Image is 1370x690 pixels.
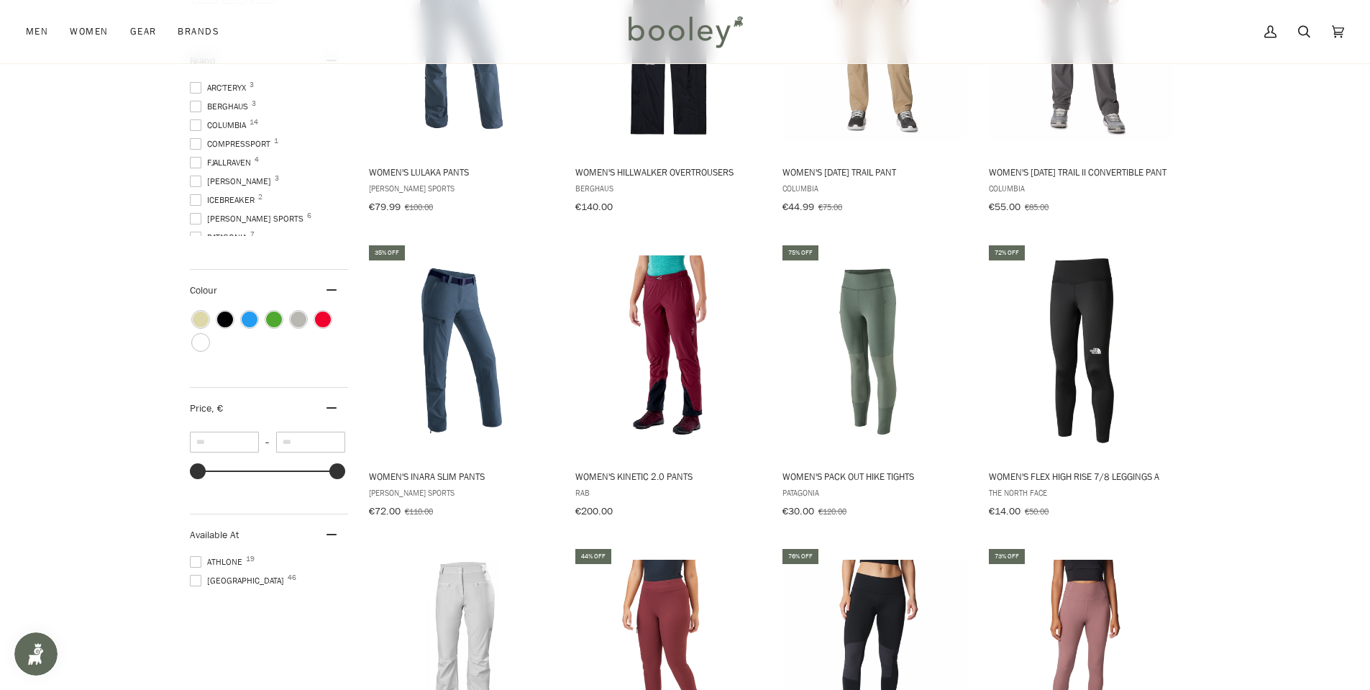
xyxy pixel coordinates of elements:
[70,24,108,39] span: Women
[989,165,1175,178] span: Women's [DATE] Trail II Convertible Pant
[266,312,282,327] span: Colour: Green
[190,137,275,150] span: COMPRESSPORT
[987,243,1177,522] a: Women's Flex High Rise 7/8 Leggings A
[782,486,969,499] span: Patagonia
[780,243,971,522] a: Women's Pack Out Hike Tights
[369,245,405,260] div: 35% off
[782,504,814,518] span: €30.00
[259,436,276,448] span: –
[367,243,557,522] a: Women's Inara Slim Pants
[989,486,1175,499] span: The North Face
[190,194,259,206] span: Icebreaker
[369,200,401,214] span: €79.99
[989,200,1020,214] span: €55.00
[275,175,279,182] span: 3
[250,119,258,126] span: 14
[782,200,814,214] span: €44.99
[575,504,613,518] span: €200.00
[178,24,219,39] span: Brands
[190,283,228,297] span: Colour
[575,200,613,214] span: €140.00
[315,312,331,327] span: Colour: Red
[573,255,764,446] img: Rab Women's Kinetic 2.0 Pants Deep Heather - Booley Galway
[193,312,209,327] span: Colour: Beige
[250,231,255,238] span: 7
[190,175,275,188] span: [PERSON_NAME]
[405,201,433,213] span: €100.00
[989,245,1025,260] div: 72% off
[211,401,223,415] span: , €
[782,165,969,178] span: Women's [DATE] Trail Pant
[190,231,251,244] span: Patagonia
[190,119,250,132] span: Columbia
[367,255,557,446] img: Maier Sports Women's Inara Slim Pants Ensign Blue - Booley Galway
[575,486,762,499] span: Rab
[252,100,256,107] span: 3
[190,432,259,453] input: Minimum value
[276,432,345,453] input: Maximum value
[274,137,278,145] span: 1
[190,528,239,542] span: Available At
[369,182,555,194] span: [PERSON_NAME] Sports
[288,574,296,581] span: 46
[190,401,223,415] span: Price
[782,182,969,194] span: Columbia
[987,255,1177,446] img: The North Face Women's Flex High Rise 7/8 Leggings TNF Black - Booley Galway
[217,312,233,327] span: Colour: Black
[258,194,262,201] span: 2
[369,504,401,518] span: €72.00
[193,335,209,350] span: Colour: White
[130,24,157,39] span: Gear
[989,470,1175,483] span: Women's Flex High Rise 7/8 Leggings A
[780,255,971,446] img: Patagonia Women's Pack Out Hike Tights Hemlock Green - Booley Galway
[14,632,58,676] iframe: Button to open loyalty program pop-up
[291,312,306,327] span: Colour: Grey
[307,212,311,219] span: 6
[989,549,1025,564] div: 73% off
[989,504,1020,518] span: €14.00
[190,555,247,568] span: Athlone
[242,312,257,327] span: Colour: Blue
[190,574,288,587] span: [GEOGRAPHIC_DATA]
[622,11,748,53] img: Booley
[246,555,255,563] span: 19
[575,182,762,194] span: Berghaus
[818,201,842,213] span: €75.00
[190,100,252,113] span: Berghaus
[190,81,250,94] span: Arc'teryx
[575,165,762,178] span: Women's Hillwalker Overtrousers
[369,486,555,499] span: [PERSON_NAME] Sports
[369,165,555,178] span: Women's Lulaka Pants
[818,505,846,517] span: €120.00
[369,470,555,483] span: Women's Inara Slim Pants
[26,24,48,39] span: Men
[190,212,308,225] span: [PERSON_NAME] Sports
[782,470,969,483] span: Women's Pack Out Hike Tights
[1025,505,1049,517] span: €50.00
[782,549,818,564] div: 76% off
[989,182,1175,194] span: Columbia
[573,243,764,522] a: Women's Kinetic 2.0 Pants
[575,470,762,483] span: Women's Kinetic 2.0 Pants
[255,156,259,163] span: 4
[782,245,818,260] div: 75% off
[190,156,255,169] span: Fjallraven
[250,81,254,88] span: 3
[405,505,433,517] span: €110.00
[575,549,611,564] div: 44% off
[1025,201,1049,213] span: €85.00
